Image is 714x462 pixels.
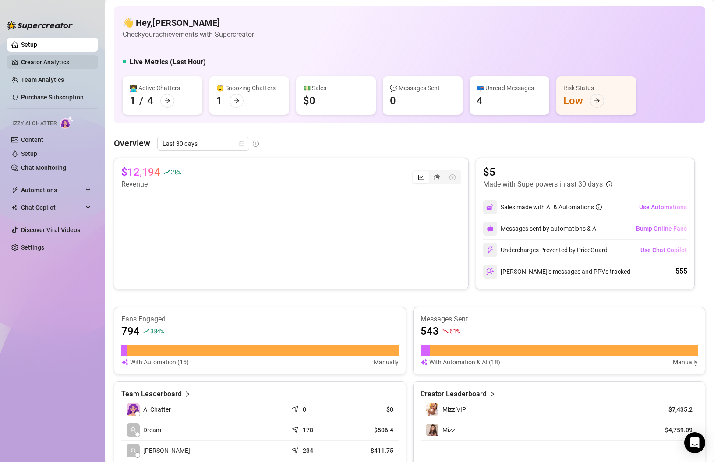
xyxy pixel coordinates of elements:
[442,427,456,434] span: Mizzi
[421,389,487,399] article: Creator Leaderboard
[11,205,17,211] img: Chat Copilot
[130,94,136,108] div: 1
[216,83,282,93] div: 😴 Snoozing Chatters
[123,17,254,29] h4: 👋 Hey, [PERSON_NAME]
[171,168,181,176] span: 28 %
[121,357,128,367] img: svg%3e
[303,83,369,93] div: 💵 Sales
[292,445,300,454] span: send
[442,328,449,334] span: fall
[147,94,153,108] div: 4
[303,446,313,455] article: 234
[114,137,150,150] article: Overview
[639,200,687,214] button: Use Automations
[184,389,191,399] span: right
[489,389,495,399] span: right
[390,83,456,93] div: 💬 Messages Sent
[483,165,612,179] article: $5
[121,324,140,338] article: 794
[143,425,161,435] span: Dream
[421,324,439,338] article: 543
[303,426,313,434] article: 178
[594,98,600,104] span: arrow-right
[426,424,438,436] img: Mizzi
[123,29,254,40] article: Check your achievements with Supercreator
[21,150,37,157] a: Setup
[477,83,542,93] div: 📪 Unread Messages
[11,187,18,194] span: thunderbolt
[303,405,306,414] article: 0
[60,116,74,129] img: AI Chatter
[449,174,456,180] span: dollar-circle
[426,403,438,416] img: MizziVIP
[486,203,494,211] img: svg%3e
[292,424,300,433] span: send
[636,225,687,232] span: Bump Online Fans
[164,98,170,104] span: arrow-right
[163,137,244,150] span: Last 30 days
[483,265,630,279] div: [PERSON_NAME]’s messages and PPVs tracked
[150,327,164,335] span: 384 %
[121,314,399,324] article: Fans Engaged
[130,427,136,433] span: user
[21,183,83,197] span: Automations
[421,357,428,367] img: svg%3e
[121,165,160,179] article: $12,194
[429,357,500,367] article: With Automation & AI (18)
[374,357,399,367] article: Manually
[143,405,171,414] span: AI Chatter
[348,405,393,414] article: $0
[348,446,393,455] article: $411.75
[477,94,483,108] div: 4
[21,55,91,69] a: Creator Analytics
[143,328,149,334] span: rise
[12,120,57,128] span: Izzy AI Chatter
[442,406,466,413] span: MizziVIP
[121,389,182,399] article: Team Leaderboard
[412,170,461,184] div: segmented control
[21,201,83,215] span: Chat Copilot
[486,246,494,254] img: svg%3e
[7,21,73,30] img: logo-BBDzfeDw.svg
[636,222,687,236] button: Bump Online Fans
[130,448,136,454] span: user
[486,268,494,275] img: svg%3e
[21,136,43,143] a: Content
[675,266,687,277] div: 555
[639,204,687,211] span: Use Automations
[421,314,698,324] article: Messages Sent
[640,247,687,254] span: Use Chat Copilot
[653,405,693,414] article: $7,435.2
[21,164,66,171] a: Chat Monitoring
[606,181,612,187] span: info-circle
[487,225,494,232] img: svg%3e
[239,141,244,146] span: calendar
[143,446,190,455] span: [PERSON_NAME]
[253,141,259,147] span: info-circle
[21,226,80,233] a: Discover Viral Videos
[563,83,629,93] div: Risk Status
[483,243,608,257] div: Undercharges Prevented by PriceGuard
[348,426,393,434] article: $506.4
[233,98,240,104] span: arrow-right
[303,94,315,108] div: $0
[640,243,687,257] button: Use Chat Copilot
[596,204,602,210] span: info-circle
[164,169,170,175] span: rise
[130,57,206,67] h5: Live Metrics (Last Hour)
[653,426,693,434] article: $4,759.09
[501,202,602,212] div: Sales made with AI & Automations
[434,174,440,180] span: pie-chart
[130,83,195,93] div: 👩‍💻 Active Chatters
[216,94,223,108] div: 1
[684,432,705,453] div: Open Intercom Messenger
[21,76,64,83] a: Team Analytics
[483,222,598,236] div: Messages sent by automations & AI
[449,327,460,335] span: 61 %
[21,244,44,251] a: Settings
[21,90,91,104] a: Purchase Subscription
[292,404,300,413] span: send
[121,179,181,190] article: Revenue
[130,357,189,367] article: With Automation (15)
[673,357,698,367] article: Manually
